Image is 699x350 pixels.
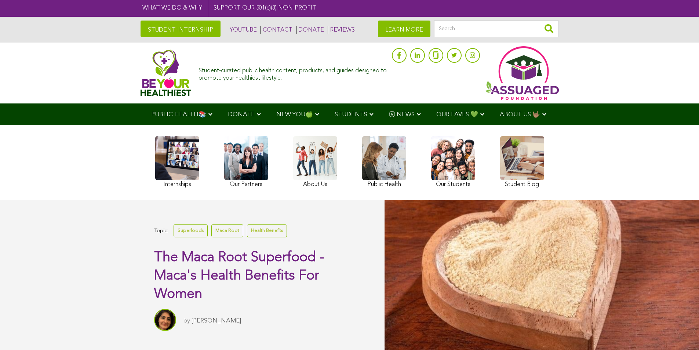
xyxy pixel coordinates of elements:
[154,251,324,301] span: The Maca Root Superfood - Maca's Health Benefits For Women
[141,50,192,96] img: Assuaged
[228,26,257,34] a: YOUTUBE
[328,26,355,34] a: REVIEWS
[378,21,430,37] a: LEARN MORE
[434,21,559,37] input: Search
[192,318,241,324] a: [PERSON_NAME]
[247,224,287,237] a: Health Benefits
[228,112,255,118] span: DONATE
[199,64,388,81] div: Student-curated public health content, products, and guides designed to promote your healthiest l...
[389,112,415,118] span: Ⓥ NEWS
[174,224,208,237] a: Superfoods
[261,26,292,34] a: CONTACT
[154,226,168,236] span: Topic:
[141,21,221,37] a: STUDENT INTERNSHIP
[335,112,367,118] span: STUDENTS
[485,46,559,100] img: Assuaged App
[276,112,313,118] span: NEW YOU🍏
[183,318,190,324] span: by
[154,309,176,331] img: Sitara Darvish
[436,112,478,118] span: OUR FAVES 💚
[151,112,206,118] span: PUBLIC HEALTH📚
[433,51,438,59] img: glassdoor
[211,224,243,237] a: Maca Root
[296,26,324,34] a: DONATE
[141,103,559,125] div: Navigation Menu
[500,112,540,118] span: ABOUT US 🤟🏽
